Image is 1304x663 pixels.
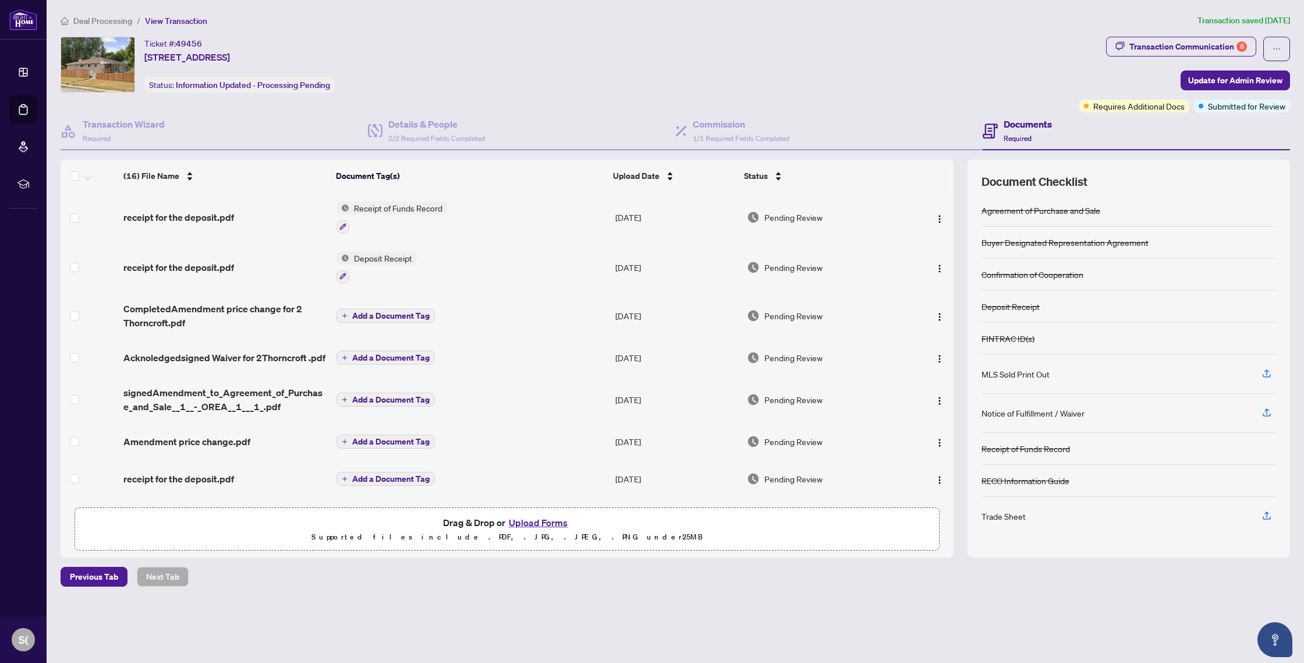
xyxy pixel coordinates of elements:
[336,351,435,365] button: Add a Document Tag
[764,211,823,224] span: Pending Review
[935,312,944,322] img: Logo
[70,567,118,586] span: Previous Tab
[747,211,760,224] img: Document Status
[935,264,944,273] img: Logo
[443,515,571,530] span: Drag & Drop or
[1236,41,1247,52] div: 8
[693,134,789,143] span: 1/1 Required Fields Completed
[747,435,760,448] img: Document Status
[342,355,348,361] span: plus
[611,292,742,339] td: [DATE]
[930,348,949,367] button: Logo
[388,134,485,143] span: 2/2 Required Fields Completed
[119,160,331,192] th: (16) File Name
[176,38,202,49] span: 49456
[388,117,485,131] h4: Details & People
[144,77,335,93] div: Status:
[611,460,742,498] td: [DATE]
[336,252,417,283] button: Status IconDeposit Receipt
[930,258,949,277] button: Logo
[123,170,179,182] span: (16) File Name
[935,438,944,447] img: Logo
[352,396,430,404] span: Add a Document Tag
[61,17,69,25] span: home
[981,268,1083,281] div: Confirmation of Cooperation
[1273,45,1281,53] span: ellipsis
[144,37,202,50] div: Ticket #:
[1197,14,1290,27] article: Transaction saved [DATE]
[83,117,165,131] h4: Transaction Wizard
[611,376,742,423] td: [DATE]
[1208,100,1285,112] span: Submitted for Review
[764,472,823,485] span: Pending Review
[611,498,742,535] td: [DATE]
[123,435,250,449] span: Amendment price change.pdf
[930,306,949,325] button: Logo
[137,14,140,27] li: /
[747,261,760,274] img: Document Status
[764,351,823,364] span: Pending Review
[83,134,111,143] span: Required
[145,16,207,26] span: View Transaction
[693,117,789,131] h4: Commission
[505,515,571,530] button: Upload Forms
[935,475,944,485] img: Logo
[123,351,325,365] span: Acknoledgedsigned Waiver for 2Thorncroft .pdf
[981,474,1069,487] div: RECO Information Guide
[75,508,939,551] span: Drag & Drop orUpload FormsSupported files include .PDF, .JPG, .JPEG, .PNG under25MB
[981,300,1040,313] div: Deposit Receipt
[930,390,949,409] button: Logo
[336,393,435,407] button: Add a Document Tag
[349,252,417,265] span: Deposit Receipt
[613,170,660,182] span: Upload Date
[764,393,823,406] span: Pending Review
[744,170,768,182] span: Status
[123,386,327,414] span: signedAmendment_to_Agreement_of_Purchase_and_Sale__1__-_OREA__1___1_.pdf
[336,202,447,233] button: Status IconReceipt of Funds Record
[144,50,230,64] span: [STREET_ADDRESS]
[747,309,760,322] img: Document Status
[981,510,1026,523] div: Trade Sheet
[764,261,823,274] span: Pending Review
[981,368,1050,380] div: MLS Sold Print Out
[981,407,1085,419] div: Notice of Fulfillment / Waiver
[123,210,234,224] span: receipt for the deposit.pdf
[1129,37,1247,56] div: Transaction Communication
[336,309,435,323] button: Add a Document Tag
[336,471,435,486] button: Add a Document Tag
[73,16,132,26] span: Deal Processing
[342,439,348,445] span: plus
[1106,37,1256,57] button: Transaction Communication8
[19,632,29,648] span: S(
[176,80,330,90] span: Information Updated - Processing Pending
[930,470,949,488] button: Logo
[342,397,348,403] span: plus
[747,351,760,364] img: Document Status
[930,432,949,451] button: Logo
[935,214,944,224] img: Logo
[1093,100,1185,112] span: Requires Additional Docs
[336,308,435,323] button: Add a Document Tag
[1257,622,1292,657] button: Open asap
[123,302,327,330] span: CompletedAmendment price change for 2 Thorncroft.pdf
[611,423,742,460] td: [DATE]
[352,438,430,446] span: Add a Document Tag
[336,202,349,214] img: Status Icon
[1004,117,1052,131] h4: Documents
[1188,71,1282,90] span: Update for Admin Review
[336,434,435,449] button: Add a Document Tag
[82,530,932,544] p: Supported files include .PDF, .JPG, .JPEG, .PNG under 25 MB
[137,567,189,587] button: Next Tab
[331,160,608,192] th: Document Tag(s)
[981,236,1149,249] div: Buyer Designated Representation Agreement
[336,350,435,365] button: Add a Document Tag
[611,242,742,292] td: [DATE]
[981,204,1100,217] div: Agreement of Purchase and Sale
[981,174,1087,190] span: Document Checklist
[1004,134,1032,143] span: Required
[935,396,944,405] img: Logo
[352,312,430,320] span: Add a Document Tag
[764,309,823,322] span: Pending Review
[61,567,127,587] button: Previous Tab
[764,435,823,448] span: Pending Review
